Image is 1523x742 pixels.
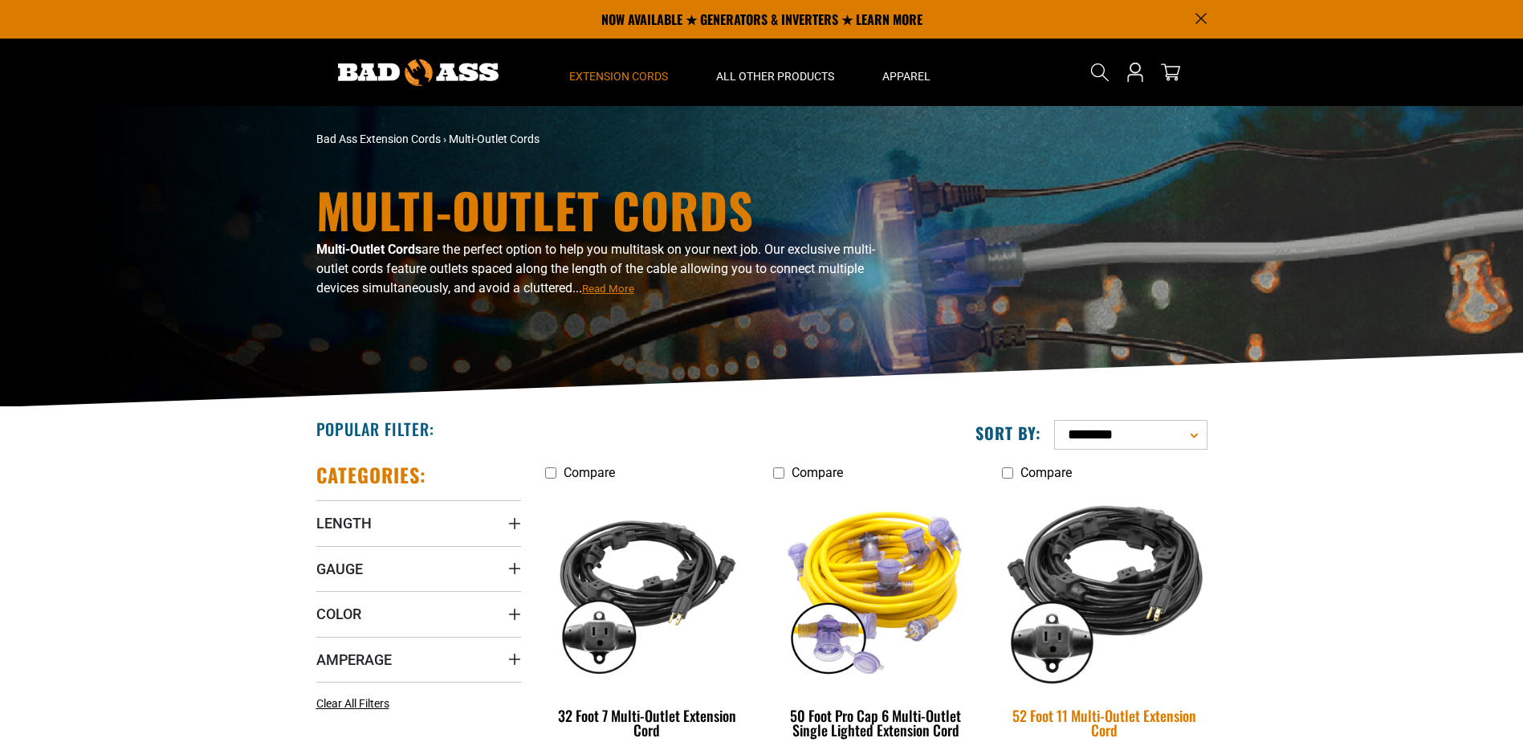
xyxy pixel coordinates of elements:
h1: Multi-Outlet Cords [316,185,902,234]
div: 32 Foot 7 Multi-Outlet Extension Cord [545,708,750,737]
a: Bad Ass Extension Cords [316,132,441,145]
div: 52 Foot 11 Multi-Outlet Extension Cord [1002,708,1207,737]
span: Amperage [316,650,392,669]
span: Compare [564,465,615,480]
summary: All Other Products [692,39,858,106]
summary: Extension Cords [545,39,692,106]
nav: breadcrumbs [316,131,902,148]
img: Bad Ass Extension Cords [338,59,499,86]
span: are the perfect option to help you multitask on your next job. Our exclusive multi-outlet cords f... [316,242,875,296]
img: black [992,486,1217,691]
summary: Length [316,500,521,545]
span: Compare [792,465,843,480]
span: Compare [1020,465,1072,480]
span: Extension Cords [569,69,668,84]
span: Clear All Filters [316,697,389,710]
span: Length [316,514,372,532]
summary: Gauge [316,546,521,591]
h2: Popular Filter: [316,418,434,439]
h2: Categories: [316,463,427,487]
summary: Amperage [316,637,521,682]
label: Sort by: [975,422,1041,443]
span: Apparel [882,69,930,84]
span: All Other Products [716,69,834,84]
img: black [546,496,748,681]
summary: Apparel [858,39,955,106]
span: Multi-Outlet Cords [449,132,540,145]
span: Read More [582,283,634,295]
span: Color [316,605,361,623]
summary: Color [316,591,521,636]
div: 50 Foot Pro Cap 6 Multi-Outlet Single Lighted Extension Cord [773,708,978,737]
span: Gauge [316,560,363,578]
span: › [443,132,446,145]
summary: Search [1087,59,1113,85]
b: Multi-Outlet Cords [316,242,421,257]
img: yellow [775,496,977,681]
a: Clear All Filters [316,695,396,712]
